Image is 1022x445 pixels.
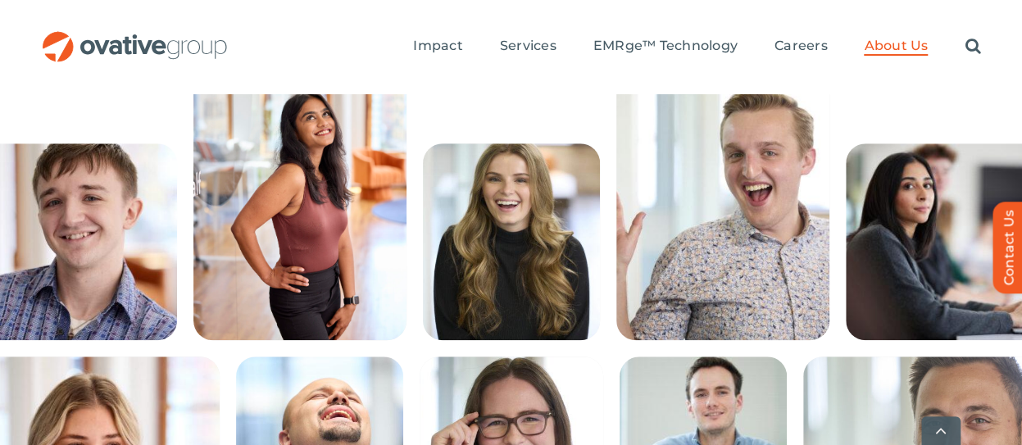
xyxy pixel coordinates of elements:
[774,38,828,54] span: Careers
[593,38,738,54] span: EMRge™ Technology
[413,20,980,73] nav: Menu
[423,143,600,340] img: People – Collage Lauren
[500,38,556,54] span: Services
[413,38,462,54] span: Impact
[864,38,928,54] span: About Us
[774,38,828,56] a: Careers
[965,38,980,56] a: Search
[593,38,738,56] a: EMRge™ Technology
[500,38,556,56] a: Services
[193,53,407,340] img: 240613_Ovative Group_Portrait14945 (1)
[41,30,229,45] a: OG_Full_horizontal_RGB
[413,38,462,56] a: Impact
[864,38,928,56] a: About Us
[616,53,829,340] img: People – Collage McCrossen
